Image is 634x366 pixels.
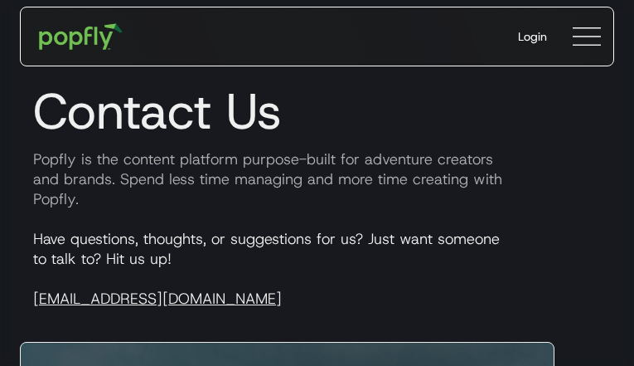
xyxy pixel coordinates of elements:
[27,12,134,61] a: home
[505,15,560,58] a: Login
[20,229,614,309] p: Have questions, thoughts, or suggestions for us? Just want someone to talk to? Hit us up!
[33,289,282,309] a: [EMAIL_ADDRESS][DOMAIN_NAME]
[518,28,547,45] div: Login
[20,81,614,141] h1: Contact Us
[20,149,614,209] p: Popfly is the content platform purpose-built for adventure creators and brands. Spend less time m...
